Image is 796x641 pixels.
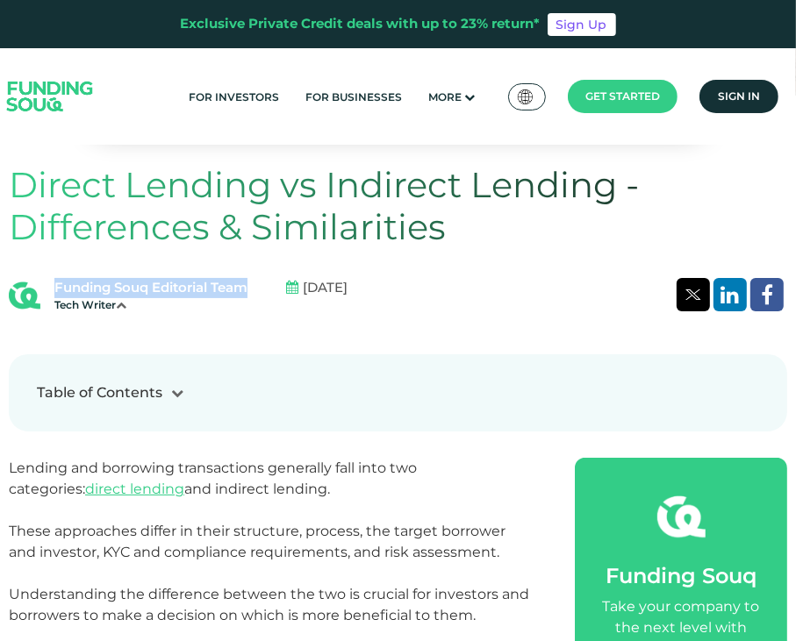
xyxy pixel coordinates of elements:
span: These approaches differ in their structure, process, the target borrower and investor, KYC and co... [9,523,506,560]
a: Sign in [699,80,778,113]
span: [DATE] [303,278,348,298]
span: Funding Souq [606,563,757,588]
a: For Businesses [302,82,407,111]
div: Funding Souq Editorial Team [54,278,247,298]
h1: Direct Lending vs Indirect Lending - Differences & Similarities [9,164,787,248]
a: Sign Up [548,13,616,36]
div: Tech Writer [54,297,247,313]
span: Lending and borrowing transactions generally fall into two categories: and indirect lending. [9,459,417,497]
div: Exclusive Private Credit deals with up to 23% return* [181,14,541,34]
div: Table of Contents [37,382,162,403]
a: For Investors [185,82,284,111]
img: SA Flag [518,89,534,104]
img: twitter [685,289,701,300]
a: direct lending [85,481,184,497]
img: fsicon [657,493,706,541]
span: Sign in [718,89,760,103]
span: More [429,90,463,103]
span: Get started [585,89,660,103]
img: Blog Author [9,280,40,311]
